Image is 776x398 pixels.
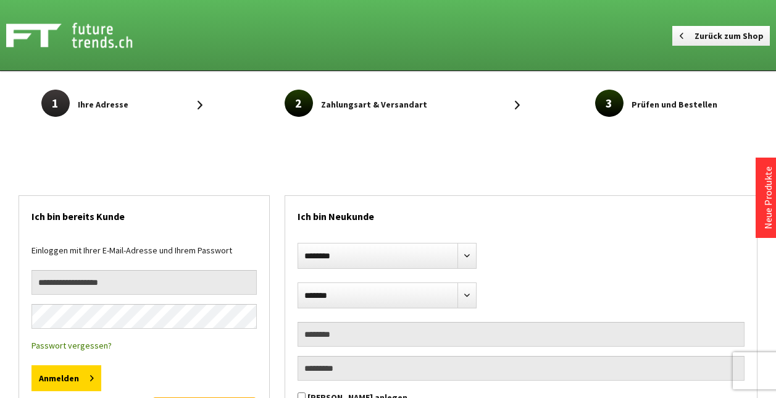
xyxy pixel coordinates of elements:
[632,97,717,112] span: Prüfen und Bestellen
[762,166,774,229] a: Neue Produkte
[595,90,624,117] span: 3
[285,90,313,117] span: 2
[321,97,427,112] span: Zahlungsart & Versandart
[31,340,112,351] a: Passwort vergessen?
[31,365,101,391] button: Anmelden
[31,243,257,270] div: Einloggen mit Ihrer E-Mail-Adresse und Ihrem Passwort
[78,97,128,112] span: Ihre Adresse
[298,196,745,231] h2: Ich bin Neukunde
[6,20,190,51] a: Shop Futuretrends - zur Startseite wechseln
[6,20,160,51] img: Shop Futuretrends - zur Startseite wechseln
[672,26,770,46] a: Zurück zum Shop
[31,196,257,231] h2: Ich bin bereits Kunde
[41,90,70,117] span: 1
